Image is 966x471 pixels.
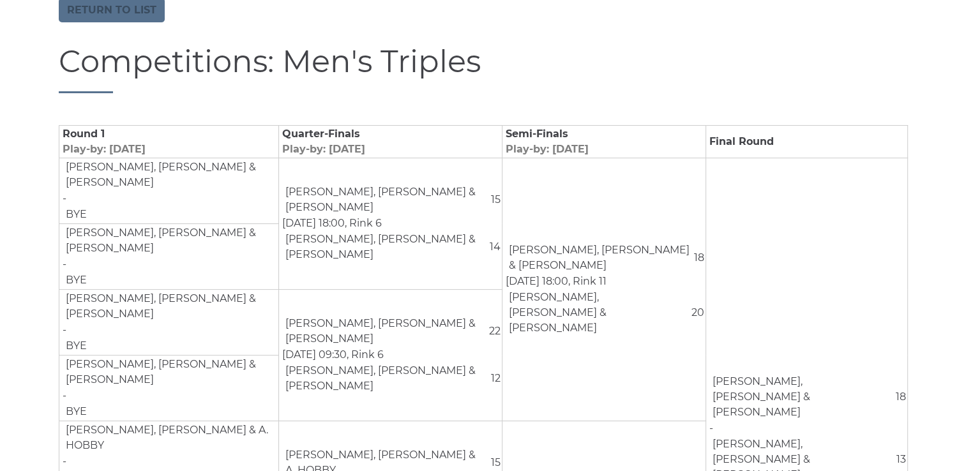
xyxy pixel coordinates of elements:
[59,355,279,421] td: -
[491,372,501,384] span: 12
[63,422,275,454] td: [PERSON_NAME], [PERSON_NAME] & A. HOBBY
[691,306,704,318] span: 20
[491,193,501,206] span: 15
[491,456,501,468] span: 15
[63,143,146,155] span: Play-by: [DATE]
[506,242,691,274] td: [PERSON_NAME], [PERSON_NAME] & [PERSON_NAME]
[63,225,275,257] td: [PERSON_NAME], [PERSON_NAME] & [PERSON_NAME]
[282,315,486,347] td: [PERSON_NAME], [PERSON_NAME] & [PERSON_NAME]
[63,272,87,288] td: BYE
[63,356,275,388] td: [PERSON_NAME], [PERSON_NAME] & [PERSON_NAME]
[59,45,908,93] h1: Competitions: Men's Triples
[63,159,275,191] td: [PERSON_NAME], [PERSON_NAME] & [PERSON_NAME]
[279,158,502,289] td: [DATE] 18:00, Rink 6
[279,289,502,421] td: [DATE] 09:30, Rink 6
[63,403,87,420] td: BYE
[506,289,688,336] td: [PERSON_NAME], [PERSON_NAME] & [PERSON_NAME]
[489,325,501,337] span: 22
[502,125,706,158] td: Semi-Finals
[63,290,275,322] td: [PERSON_NAME], [PERSON_NAME] & [PERSON_NAME]
[282,363,488,394] td: [PERSON_NAME], [PERSON_NAME] & [PERSON_NAME]
[506,143,589,155] span: Play-by: [DATE]
[502,158,706,421] td: [DATE] 18:00, Rink 11
[694,251,704,264] span: 18
[896,453,906,465] span: 13
[706,125,907,158] td: Final Round
[63,338,87,354] td: BYE
[490,241,501,253] span: 14
[59,125,279,158] td: Round 1
[63,206,87,223] td: BYE
[279,125,502,158] td: Quarter-Finals
[709,373,892,421] td: [PERSON_NAME], [PERSON_NAME] & [PERSON_NAME]
[59,223,279,289] td: -
[59,158,279,223] td: -
[282,184,488,216] td: [PERSON_NAME], [PERSON_NAME] & [PERSON_NAME]
[282,231,487,263] td: [PERSON_NAME], [PERSON_NAME] & [PERSON_NAME]
[59,289,279,355] td: -
[896,391,906,403] span: 18
[282,143,365,155] span: Play-by: [DATE]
